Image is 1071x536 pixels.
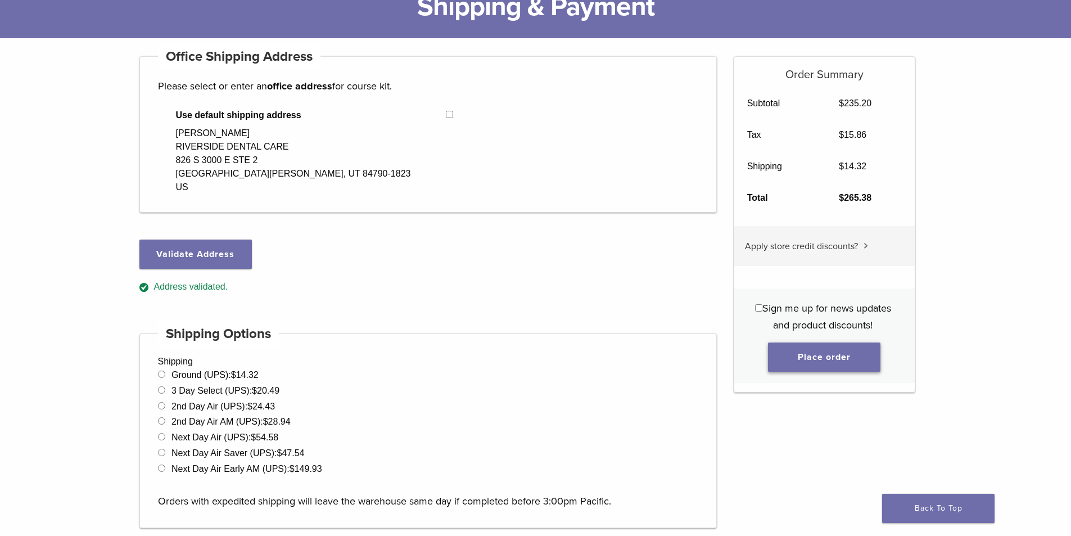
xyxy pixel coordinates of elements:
bdi: 15.86 [839,130,866,139]
span: $ [839,193,844,202]
h4: Shipping Options [158,321,279,348]
bdi: 14.32 [231,370,259,380]
span: $ [231,370,236,380]
label: 3 Day Select (UPS): [171,386,279,395]
label: 2nd Day Air (UPS): [171,402,275,411]
span: $ [252,386,257,395]
button: Place order [768,343,880,372]
input: Sign me up for news updates and product discounts! [755,304,762,312]
button: Validate Address [139,240,252,269]
div: Address validated. [139,280,717,294]
label: Next Day Air Saver (UPS): [171,448,305,458]
bdi: 235.20 [839,98,871,108]
span: $ [839,161,844,171]
bdi: 24.43 [247,402,275,411]
span: $ [290,464,295,474]
strong: office address [267,80,332,92]
span: $ [839,130,844,139]
span: Sign me up for news updates and product discounts! [762,302,891,331]
h4: Office Shipping Address [158,43,321,70]
p: Orders with expedited shipping will leave the warehouse same day if completed before 3:00pm Pacific. [158,476,699,510]
h5: Order Summary [734,57,915,82]
img: caret.svg [864,243,868,249]
bdi: 149.93 [290,464,322,474]
th: Total [734,182,826,214]
div: Shipping [139,334,717,528]
bdi: 14.32 [839,161,866,171]
label: Next Day Air (UPS): [171,433,278,442]
div: [PERSON_NAME] RIVERSIDE DENTAL CARE 826 S 3000 E STE 2 [GEOGRAPHIC_DATA][PERSON_NAME], UT 84790-1... [176,127,411,194]
label: Ground (UPS): [171,370,259,380]
bdi: 265.38 [839,193,871,202]
span: $ [277,448,282,458]
bdi: 54.58 [251,433,278,442]
a: Back To Top [882,494,995,523]
span: $ [839,98,844,108]
bdi: 28.94 [263,417,291,426]
span: $ [251,433,256,442]
th: Shipping [734,151,826,182]
label: Next Day Air Early AM (UPS): [171,464,322,474]
span: $ [247,402,252,411]
th: Subtotal [734,88,826,119]
span: Use default shipping address [176,109,446,122]
bdi: 47.54 [277,448,305,458]
bdi: 20.49 [252,386,279,395]
p: Please select or enter an for course kit. [158,78,699,94]
th: Tax [734,119,826,151]
label: 2nd Day Air AM (UPS): [171,417,291,426]
span: Apply store credit discounts? [745,241,858,252]
span: $ [263,417,268,426]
